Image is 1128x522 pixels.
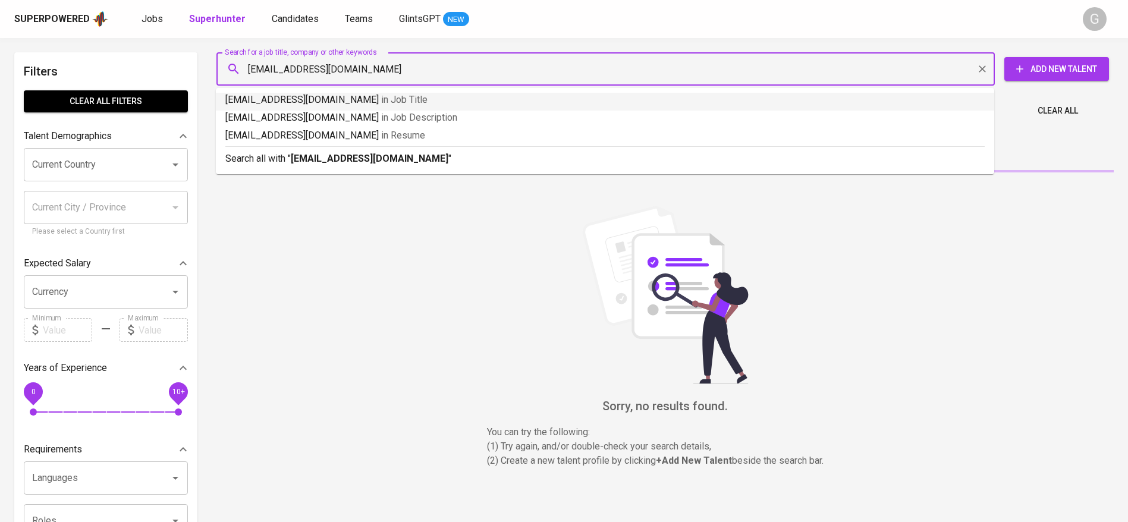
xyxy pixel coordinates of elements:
p: Please select a Country first [32,226,180,238]
button: Clear All [1033,100,1083,122]
img: file_searching.svg [576,206,755,384]
a: Jobs [142,12,165,27]
span: Jobs [142,13,163,24]
button: Clear [974,61,991,77]
span: Clear All [1038,103,1078,118]
div: Expected Salary [24,251,188,275]
p: Years of Experience [24,361,107,375]
span: 10+ [172,388,184,396]
button: Add New Talent [1004,57,1109,81]
h6: Sorry, no results found. [216,397,1114,416]
div: Superpowered [14,12,90,26]
span: Teams [345,13,373,24]
div: G [1083,7,1107,31]
p: Search all with " " [225,152,985,166]
p: You can try the following : [487,425,844,439]
p: (2) Create a new talent profile by clicking beside the search bar. [487,454,844,468]
div: Talent Demographics [24,124,188,148]
b: Superhunter [189,13,246,24]
input: Value [43,318,92,342]
span: Candidates [272,13,319,24]
button: Clear All filters [24,90,188,112]
a: Candidates [272,12,321,27]
a: Teams [345,12,375,27]
a: GlintsGPT NEW [399,12,469,27]
span: NEW [443,14,469,26]
span: 0 [31,388,35,396]
span: in Job Title [381,94,428,105]
p: [EMAIL_ADDRESS][DOMAIN_NAME] [225,93,985,107]
p: Talent Demographics [24,129,112,143]
p: [EMAIL_ADDRESS][DOMAIN_NAME] [225,128,985,143]
a: Superhunter [189,12,248,27]
p: Expected Salary [24,256,91,271]
p: Requirements [24,442,82,457]
h6: Filters [24,62,188,81]
a: Superpoweredapp logo [14,10,108,28]
button: Open [167,470,184,486]
b: + Add New Talent [656,455,732,466]
p: (1) Try again, and/or double-check your search details, [487,439,844,454]
span: in Resume [381,130,425,141]
input: Value [139,318,188,342]
button: Open [167,284,184,300]
div: Years of Experience [24,356,188,380]
p: [EMAIL_ADDRESS][DOMAIN_NAME] [225,111,985,125]
span: Clear All filters [33,94,178,109]
span: in Job Description [381,112,457,123]
span: Add New Talent [1014,62,1099,77]
button: Open [167,156,184,173]
div: Requirements [24,438,188,461]
img: app logo [92,10,108,28]
span: GlintsGPT [399,13,441,24]
b: [EMAIL_ADDRESS][DOMAIN_NAME] [291,153,448,164]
